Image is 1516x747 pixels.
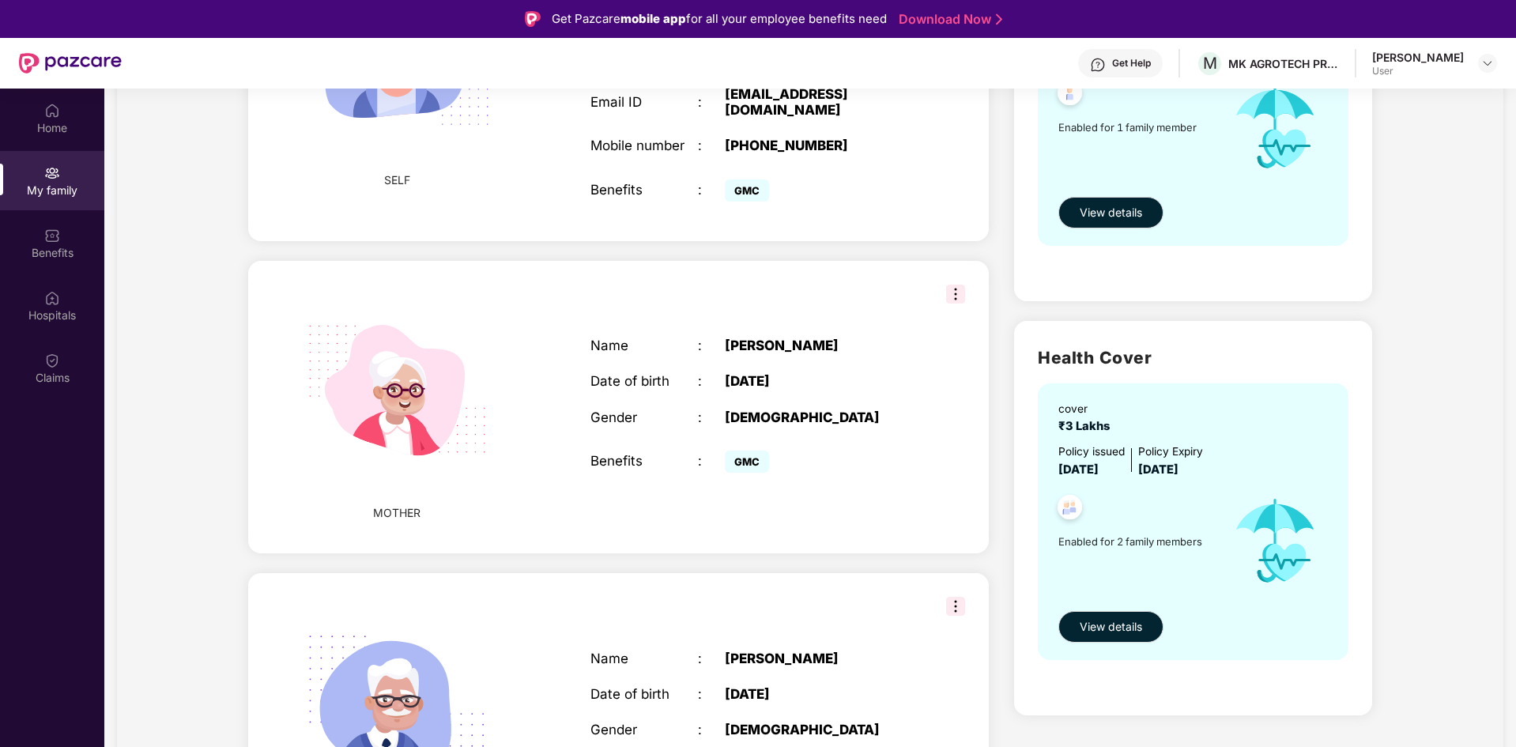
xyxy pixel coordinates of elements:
div: Benefits [590,453,698,469]
div: [PERSON_NAME] [725,651,913,666]
div: : [698,722,725,738]
img: svg+xml;base64,PHN2ZyBpZD0iRHJvcGRvd24tMzJ4MzIiIHhtbG5zPSJodHRwOi8vd3d3LnczLm9yZy8yMDAwL3N2ZyIgd2... [1481,57,1494,70]
img: svg+xml;base64,PHN2ZyB4bWxucz0iaHR0cDovL3d3dy53My5vcmcvMjAwMC9zdmciIHdpZHRoPSI0OC45NDMiIGhlaWdodD... [1050,490,1089,529]
div: Date of birth [590,686,698,702]
div: MK AGROTECH PRIVATE LIMITED [1228,56,1339,71]
div: : [698,373,725,389]
div: Gender [590,409,698,425]
img: svg+xml;base64,PHN2ZyBpZD0iSG9tZSIgeG1sbnM9Imh0dHA6Ly93d3cudzMub3JnLzIwMDAvc3ZnIiB3aWR0aD0iMjAiIG... [44,103,60,119]
button: View details [1058,197,1163,228]
span: GMC [725,451,769,473]
div: User [1372,65,1464,77]
div: : [698,338,725,353]
div: [DATE] [725,686,913,702]
span: [DATE] [1058,462,1099,477]
img: svg+xml;base64,PHN2ZyB4bWxucz0iaHR0cDovL3d3dy53My5vcmcvMjAwMC9zdmciIHdpZHRoPSIyMjQiIGhlaWdodD0iMT... [283,277,511,504]
span: GMC [725,179,769,202]
span: M [1203,54,1217,73]
div: Gender [590,722,698,738]
div: Name [590,338,698,353]
div: Get Help [1112,57,1151,70]
div: [EMAIL_ADDRESS][DOMAIN_NAME] [725,86,913,118]
div: cover [1058,401,1116,418]
div: [DATE] [725,373,913,389]
img: svg+xml;base64,PHN2ZyB3aWR0aD0iMzIiIGhlaWdodD0iMzIiIHZpZXdCb3g9IjAgMCAzMiAzMiIgZmlsbD0ibm9uZSIgeG... [946,285,965,304]
div: Mobile number [590,138,698,153]
img: svg+xml;base64,PHN2ZyBpZD0iQmVuZWZpdHMiIHhtbG5zPSJodHRwOi8vd3d3LnczLm9yZy8yMDAwL3N2ZyIgd2lkdGg9Ij... [44,228,60,243]
img: svg+xml;base64,PHN2ZyBpZD0iSGVscC0zMngzMiIgeG1sbnM9Imh0dHA6Ly93d3cudzMub3JnLzIwMDAvc3ZnIiB3aWR0aD... [1090,57,1106,73]
div: Policy issued [1058,443,1125,461]
div: : [698,94,725,110]
img: icon [1217,65,1333,189]
div: : [698,686,725,702]
div: Email ID [590,94,698,110]
div: [PHONE_NUMBER] [725,138,913,153]
span: View details [1080,618,1142,636]
a: Download Now [899,11,997,28]
span: MOTHER [373,504,420,522]
img: svg+xml;base64,PHN2ZyB3aWR0aD0iMjAiIGhlaWdodD0iMjAiIHZpZXdCb3g9IjAgMCAyMCAyMCIgZmlsbD0ibm9uZSIgeG... [44,165,60,181]
span: Enabled for 2 family members [1058,534,1217,549]
div: Policy Expiry [1138,443,1203,461]
span: Enabled for 1 family member [1058,119,1217,135]
span: [DATE] [1138,462,1178,477]
div: : [698,651,725,666]
img: svg+xml;base64,PHN2ZyB4bWxucz0iaHR0cDovL3d3dy53My5vcmcvMjAwMC9zdmciIHdpZHRoPSI0OC45NDMiIGhlaWdodD... [1050,76,1089,115]
img: icon [1217,479,1333,603]
img: New Pazcare Logo [19,53,122,74]
button: View details [1058,611,1163,643]
span: ₹3 Lakhs [1058,419,1116,433]
div: [PERSON_NAME] [725,338,913,353]
div: : [698,409,725,425]
div: [PERSON_NAME] [1372,50,1464,65]
div: Benefits [590,182,698,198]
img: svg+xml;base64,PHN2ZyB3aWR0aD0iMzIiIGhlaWdodD0iMzIiIHZpZXdCb3g9IjAgMCAzMiAzMiIgZmlsbD0ibm9uZSIgeG... [946,597,965,616]
strong: mobile app [620,11,686,26]
h2: Health Cover [1038,345,1348,371]
div: Get Pazcare for all your employee benefits need [552,9,887,28]
div: Name [590,651,698,666]
img: Logo [525,11,541,27]
div: : [698,138,725,153]
div: Date of birth [590,373,698,389]
div: : [698,182,725,198]
img: svg+xml;base64,PHN2ZyBpZD0iSG9zcGl0YWxzIiB4bWxucz0iaHR0cDovL3d3dy53My5vcmcvMjAwMC9zdmciIHdpZHRoPS... [44,290,60,306]
div: [DEMOGRAPHIC_DATA] [725,409,913,425]
span: View details [1080,204,1142,221]
div: [DEMOGRAPHIC_DATA] [725,722,913,738]
img: svg+xml;base64,PHN2ZyBpZD0iQ2xhaW0iIHhtbG5zPSJodHRwOi8vd3d3LnczLm9yZy8yMDAwL3N2ZyIgd2lkdGg9IjIwIi... [44,353,60,368]
img: Stroke [996,11,1002,28]
span: SELF [384,172,410,189]
div: : [698,453,725,469]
